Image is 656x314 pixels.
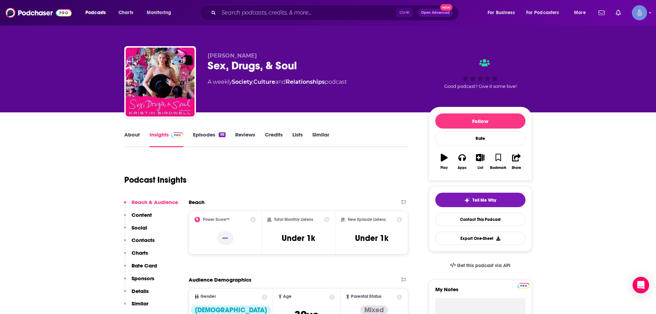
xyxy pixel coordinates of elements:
button: Export One-Sheet [435,232,525,245]
p: Contacts [132,237,155,243]
div: A weekly podcast [208,78,347,86]
span: Age [283,294,292,299]
a: Relationships [286,79,325,85]
a: About [124,131,140,147]
h2: Power Score™ [203,217,230,222]
button: Bookmark [489,149,507,174]
span: Get this podcast via API [457,263,510,269]
button: Share [507,149,525,174]
div: Good podcast? Give it some love! [429,52,532,95]
span: Ctrl K [396,8,413,17]
img: User Profile [632,5,647,20]
button: Apps [453,149,471,174]
button: Details [124,288,149,301]
span: For Podcasters [526,8,559,18]
p: Similar [132,300,148,307]
button: Show profile menu [632,5,647,20]
span: Gender [200,294,216,299]
p: Sponsors [132,275,154,282]
p: Rate Card [132,262,157,269]
h3: Under 1k [282,233,315,243]
h2: Audience Demographics [189,276,251,283]
h2: Reach [189,199,205,205]
button: Content [124,212,152,224]
p: Reach & Audience [132,199,178,205]
span: For Business [488,8,515,18]
span: Tell Me Why [472,197,496,203]
div: Open Intercom Messenger [633,277,649,293]
span: New [440,4,452,11]
img: Podchaser - Follow, Share and Rate Podcasts [6,6,72,19]
button: open menu [81,7,115,18]
button: tell me why sparkleTell Me Why [435,193,525,207]
a: Show notifications dropdown [596,7,607,19]
button: open menu [569,7,594,18]
div: Play [440,166,448,170]
div: Share [512,166,521,170]
span: , [252,79,253,85]
label: My Notes [435,286,525,298]
div: List [478,166,483,170]
button: Charts [124,250,148,262]
img: tell me why sparkle [464,197,470,203]
p: Social [132,224,147,231]
span: Good podcast? Give it some love! [444,84,517,89]
input: Search podcasts, credits, & more... [219,7,396,18]
div: Apps [458,166,467,170]
button: Sponsors [124,275,154,288]
a: Pro website [518,282,530,288]
button: Rate Card [124,262,157,275]
p: -- [217,231,233,245]
button: Contacts [124,237,155,250]
a: Credits [265,131,283,147]
button: Open AdvancedNew [418,9,453,17]
div: Search podcasts, credits, & more... [206,5,465,21]
p: Content [132,212,152,218]
img: Podchaser Pro [518,283,530,288]
a: Charts [114,7,137,18]
span: Charts [118,8,133,18]
a: Culture [253,79,275,85]
span: Monitoring [147,8,171,18]
button: Follow [435,113,525,129]
a: Similar [312,131,329,147]
button: Reach & Audience [124,199,178,212]
div: Rate [435,131,525,145]
button: Play [435,149,453,174]
a: Show notifications dropdown [613,7,624,19]
a: Society [232,79,252,85]
span: Podcasts [85,8,106,18]
button: Social [124,224,147,237]
span: More [574,8,586,18]
span: [PERSON_NAME] [208,52,257,59]
button: open menu [522,7,569,18]
span: Open Advanced [421,11,450,14]
a: Reviews [235,131,255,147]
h3: Under 1k [355,233,388,243]
h2: Total Monthly Listens [274,217,313,222]
button: open menu [142,7,180,18]
a: Contact This Podcast [435,213,525,226]
a: Get this podcast via API [445,257,516,274]
span: Parental Status [351,294,382,299]
h2: New Episode Listens [348,217,386,222]
p: Details [132,288,149,294]
div: Bookmark [490,166,506,170]
div: 98 [219,132,225,137]
button: List [471,149,489,174]
a: InsightsPodchaser Pro [149,131,184,147]
img: Podchaser Pro [171,132,184,138]
h1: Podcast Insights [124,175,187,185]
button: Similar [124,300,148,313]
span: Logged in as Spiral5-G1 [632,5,647,20]
img: Sex, Drugs, & Soul [126,48,195,117]
a: Episodes98 [193,131,225,147]
p: Charts [132,250,148,256]
span: and [275,79,286,85]
button: open menu [483,7,523,18]
a: Lists [292,131,303,147]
